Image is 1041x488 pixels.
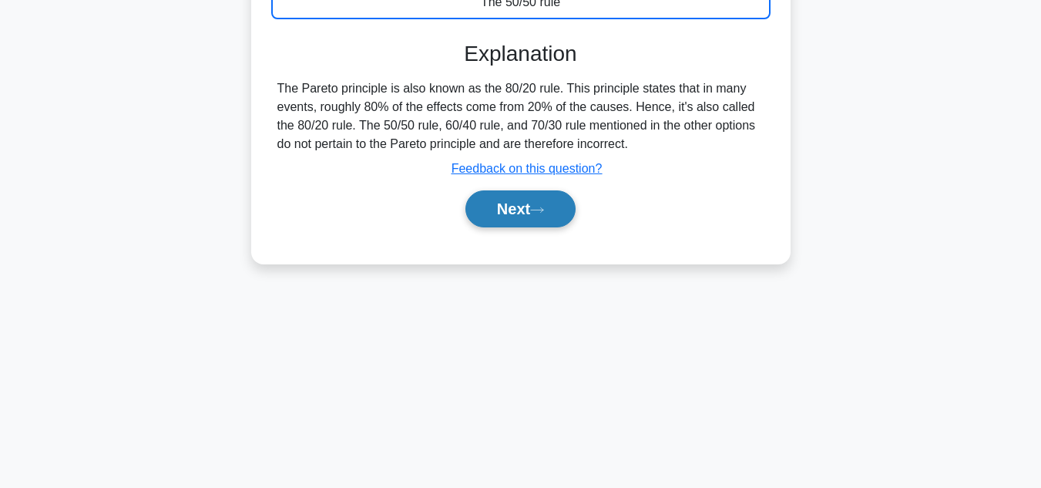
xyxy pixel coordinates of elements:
button: Next [465,190,576,227]
a: Feedback on this question? [452,162,603,175]
div: The Pareto principle is also known as the 80/20 rule. This principle states that in many events, ... [277,79,764,153]
h3: Explanation [280,41,761,67]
